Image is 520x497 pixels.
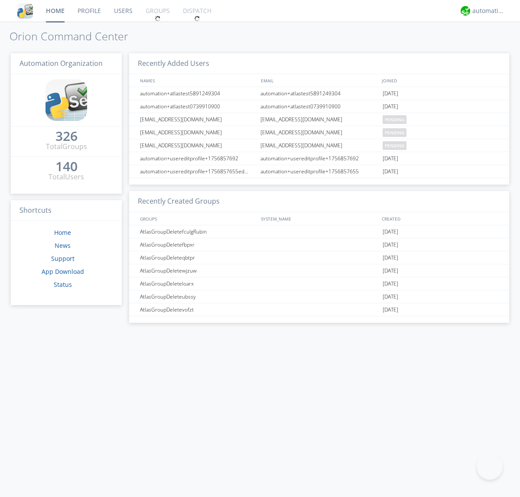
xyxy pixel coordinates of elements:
[129,264,509,277] a: AtlasGroupDeletewjzuw[DATE]
[472,6,505,15] div: automation+atlas
[129,238,509,251] a: AtlasGroupDeletefbpxr[DATE]
[55,241,71,250] a: News
[46,142,87,152] div: Total Groups
[55,132,78,142] a: 326
[380,74,501,87] div: JOINED
[138,238,258,251] div: AtlasGroupDeletefbpxr
[129,53,509,75] h3: Recently Added Users
[383,141,406,150] span: pending
[383,290,398,303] span: [DATE]
[129,191,509,212] h3: Recently Created Groups
[258,139,380,152] div: [EMAIL_ADDRESS][DOMAIN_NAME]
[383,303,398,316] span: [DATE]
[383,128,406,137] span: pending
[383,238,398,251] span: [DATE]
[380,212,501,225] div: CREATED
[11,200,122,221] h3: Shortcuts
[138,277,258,290] div: AtlasGroupDeleteloarx
[383,264,398,277] span: [DATE]
[461,6,470,16] img: d2d01cd9b4174d08988066c6d424eccd
[383,100,398,113] span: [DATE]
[55,162,78,172] a: 140
[129,152,509,165] a: automation+usereditprofile+1756857692automation+usereditprofile+1756857692[DATE]
[258,126,380,139] div: [EMAIL_ADDRESS][DOMAIN_NAME]
[383,225,398,238] span: [DATE]
[55,132,78,140] div: 326
[383,251,398,264] span: [DATE]
[258,87,380,100] div: automation+atlastest5891249304
[138,126,258,139] div: [EMAIL_ADDRESS][DOMAIN_NAME]
[138,152,258,165] div: automation+usereditprofile+1756857692
[383,115,406,124] span: pending
[383,277,398,290] span: [DATE]
[258,113,380,126] div: [EMAIL_ADDRESS][DOMAIN_NAME]
[138,264,258,277] div: AtlasGroupDeletewjzuw
[383,165,398,178] span: [DATE]
[259,212,380,225] div: SYSTEM_NAME
[129,126,509,139] a: [EMAIL_ADDRESS][DOMAIN_NAME][EMAIL_ADDRESS][DOMAIN_NAME]pending
[138,87,258,100] div: automation+atlastest5891249304
[51,254,75,263] a: Support
[19,58,103,68] span: Automation Organization
[138,165,258,178] div: automation+usereditprofile+1756857655editedautomation+usereditprofile+1756857655
[138,225,258,238] div: AtlasGroupDeletefculgRubin
[477,454,503,480] iframe: Toggle Customer Support
[259,74,380,87] div: EMAIL
[129,139,509,152] a: [EMAIL_ADDRESS][DOMAIN_NAME][EMAIL_ADDRESS][DOMAIN_NAME]pending
[138,212,257,225] div: GROUPS
[129,251,509,264] a: AtlasGroupDeleteqbtpr[DATE]
[129,277,509,290] a: AtlasGroupDeleteloarx[DATE]
[138,74,257,87] div: NAMES
[54,228,71,237] a: Home
[138,100,258,113] div: automation+atlastest0739910900
[129,113,509,126] a: [EMAIL_ADDRESS][DOMAIN_NAME][EMAIL_ADDRESS][DOMAIN_NAME]pending
[129,290,509,303] a: AtlasGroupDeleteubssy[DATE]
[258,152,380,165] div: automation+usereditprofile+1756857692
[138,251,258,264] div: AtlasGroupDeleteqbtpr
[155,16,161,22] img: spin.svg
[45,79,87,121] img: cddb5a64eb264b2086981ab96f4c1ba7
[138,139,258,152] div: [EMAIL_ADDRESS][DOMAIN_NAME]
[258,100,380,113] div: automation+atlastest0739910900
[129,303,509,316] a: AtlasGroupDeletevofzt[DATE]
[129,87,509,100] a: automation+atlastest5891249304automation+atlastest5891249304[DATE]
[54,280,72,289] a: Status
[383,87,398,100] span: [DATE]
[138,113,258,126] div: [EMAIL_ADDRESS][DOMAIN_NAME]
[138,290,258,303] div: AtlasGroupDeleteubssy
[42,267,84,276] a: App Download
[129,100,509,113] a: automation+atlastest0739910900automation+atlastest0739910900[DATE]
[194,16,200,22] img: spin.svg
[129,165,509,178] a: automation+usereditprofile+1756857655editedautomation+usereditprofile+1756857655automation+usered...
[383,152,398,165] span: [DATE]
[258,165,380,178] div: automation+usereditprofile+1756857655
[138,303,258,316] div: AtlasGroupDeletevofzt
[129,225,509,238] a: AtlasGroupDeletefculgRubin[DATE]
[55,162,78,171] div: 140
[17,3,33,19] img: cddb5a64eb264b2086981ab96f4c1ba7
[49,172,84,182] div: Total Users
